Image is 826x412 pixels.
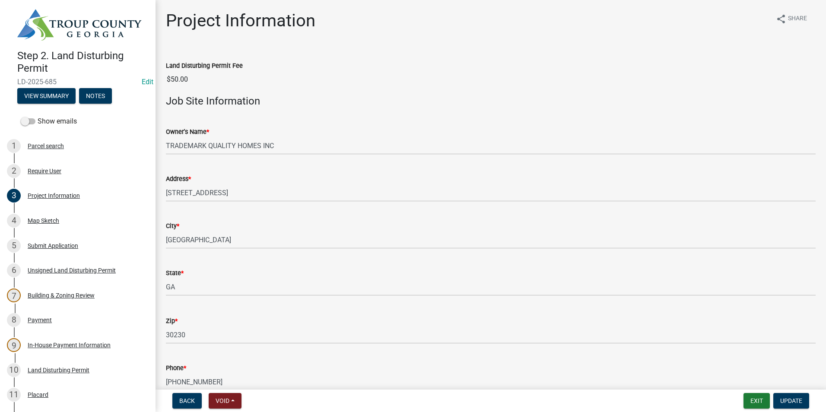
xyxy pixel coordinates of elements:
img: Troup County, Georgia [17,9,142,41]
button: Notes [79,88,112,104]
a: Edit [142,78,153,86]
span: Share [788,14,807,24]
div: 6 [7,263,21,277]
div: 1 [7,139,21,153]
h1: Project Information [166,10,315,31]
label: Land Disturbing Permit Fee [166,63,243,69]
span: Back [179,397,195,404]
div: Building & Zoning Review [28,292,95,298]
div: 3 [7,189,21,203]
span: Update [780,397,802,404]
label: Phone [166,365,186,371]
button: Back [172,393,202,409]
wm-modal-confirm: Summary [17,93,76,100]
div: 2 [7,164,21,178]
div: Unsigned Land Disturbing Permit [28,267,116,273]
div: Parcel search [28,143,64,149]
button: Update [773,393,809,409]
button: View Summary [17,88,76,104]
div: 5 [7,239,21,253]
div: Require User [28,168,61,174]
div: 10 [7,363,21,377]
div: Submit Application [28,243,78,249]
div: Land Disturbing Permit [28,367,89,373]
button: Exit [743,393,770,409]
div: Map Sketch [28,218,59,224]
button: shareShare [769,10,814,27]
div: 8 [7,313,21,327]
div: Project Information [28,193,80,199]
label: Owner's Name [166,129,209,135]
div: Placard [28,392,48,398]
div: 4 [7,214,21,228]
h4: Job Site Information [166,95,816,108]
label: Address [166,176,191,182]
span: LD-2025-685 [17,78,138,86]
span: Void [216,397,229,404]
wm-modal-confirm: Notes [79,93,112,100]
div: 7 [7,288,21,302]
label: Zip [166,318,178,324]
i: share [776,14,786,24]
label: State [166,270,184,276]
div: 9 [7,338,21,352]
div: 11 [7,388,21,402]
div: In-House Payment Information [28,342,111,348]
wm-modal-confirm: Edit Application Number [142,78,153,86]
h4: Step 2. Land Disturbing Permit [17,50,149,75]
div: Payment [28,317,52,323]
label: City [166,223,179,229]
label: Show emails [21,116,77,127]
button: Void [209,393,241,409]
